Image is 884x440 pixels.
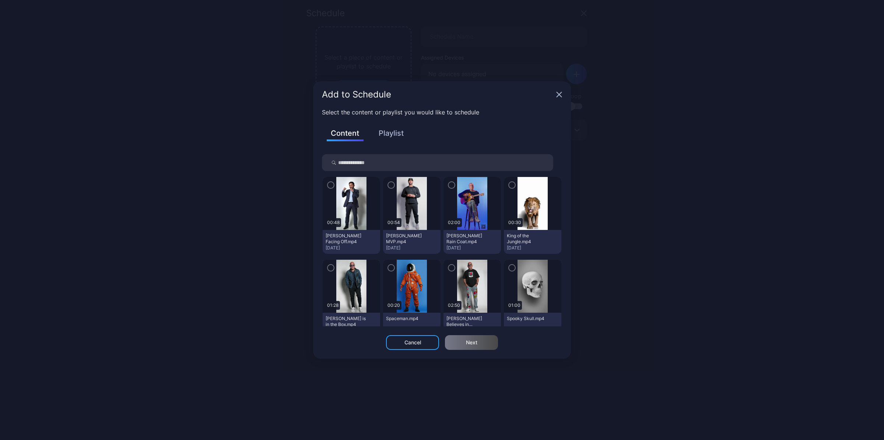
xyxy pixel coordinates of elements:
[507,233,547,245] div: King of the Jungle.mp4
[327,127,364,141] button: Content
[446,233,487,245] div: Ryan Pollie's Rain Coat.mp4
[446,301,462,310] div: 02:50
[373,127,410,139] button: Playlist
[507,301,522,310] div: 01:00
[326,316,366,327] div: Howie Mandel is in the Box.mp4
[326,301,340,310] div: 01:28
[466,340,477,345] div: Next
[386,245,438,251] div: [DATE]
[326,218,341,227] div: 00:48
[386,316,427,322] div: Spaceman.mp4
[386,233,427,245] div: Albert Pujols MVP.mp4
[507,316,547,322] div: Spooky Skull.mp4
[386,301,401,310] div: 00:20
[507,245,558,251] div: [DATE]
[507,218,523,227] div: 00:30
[446,316,487,327] div: Howie Mandel Believes in Proto.mp4
[326,245,377,251] div: [DATE]
[386,335,439,350] button: Cancel
[404,340,421,345] div: Cancel
[446,245,498,251] div: [DATE]
[322,90,553,99] div: Add to Schedule
[386,218,401,227] div: 00:54
[445,335,498,350] button: Next
[326,233,366,245] div: Manny Pacquiao Facing Off.mp4
[446,218,462,227] div: 02:00
[322,108,562,117] p: Select the content or playlist you would like to schedule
